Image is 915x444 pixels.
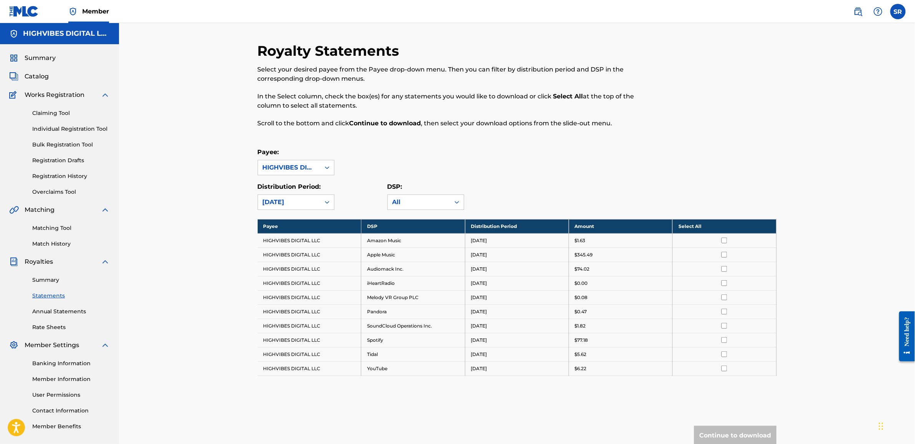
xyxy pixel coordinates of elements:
[32,172,110,180] a: Registration History
[101,341,110,350] img: expand
[25,53,56,63] span: Summary
[854,7,863,16] img: search
[32,188,110,196] a: Overclaims Tool
[32,156,110,165] a: Registration Drafts
[575,351,587,358] p: $5.62
[258,248,361,262] td: HIGHVIBES DIGITAL LLC
[25,257,53,266] span: Royalties
[32,276,110,284] a: Summary
[32,422,110,431] a: Member Benefits
[32,125,110,133] a: Individual Registration Tool
[361,233,465,248] td: Amazon Music
[23,29,110,38] h5: HIGHVIBES DIGITAL LLC
[32,141,110,149] a: Bulk Registration Tool
[25,90,84,100] span: Works Registration
[575,237,586,244] p: $1.63
[9,6,39,17] img: MLC Logo
[361,319,465,333] td: SoundCloud Operations Inc.
[258,347,361,361] td: HIGHVIBES DIGITAL LLC
[575,365,587,372] p: $6.22
[32,109,110,117] a: Claiming Tool
[9,341,18,350] img: Member Settings
[32,391,110,399] a: User Permissions
[263,163,316,172] div: HIGHVIBES DIGITAL LLC
[258,92,657,110] p: In the Select column, check the box(es) for any statements you would like to download or click at...
[361,290,465,304] td: Melody VR Group PLC
[68,7,78,16] img: Top Rightsholder
[893,306,915,368] iframe: Resource Center
[258,319,361,333] td: HIGHVIBES DIGITAL LLC
[258,183,321,190] label: Distribution Period:
[465,333,569,347] td: [DATE]
[9,53,18,63] img: Summary
[258,361,361,376] td: HIGHVIBES DIGITAL LLC
[361,276,465,290] td: iHeartRadio
[890,4,906,19] div: User Menu
[361,304,465,319] td: Pandora
[465,290,569,304] td: [DATE]
[101,205,110,215] img: expand
[32,308,110,316] a: Annual Statements
[575,251,593,258] p: $345.49
[575,280,588,287] p: $0.00
[874,7,883,16] img: help
[361,248,465,262] td: Apple Music
[258,119,657,128] p: Scroll to the bottom and click , then select your download options from the slide-out menu.
[9,257,18,266] img: Royalties
[32,240,110,248] a: Match History
[32,323,110,331] a: Rate Sheets
[349,120,421,127] strong: Continue to download
[575,323,586,329] p: $1.82
[9,29,18,38] img: Accounts
[575,308,587,315] p: $0.47
[870,4,886,19] div: Help
[258,304,361,319] td: HIGHVIBES DIGITAL LLC
[575,294,588,301] p: $0.08
[32,407,110,415] a: Contact Information
[465,248,569,262] td: [DATE]
[258,148,279,156] label: Payee:
[465,219,569,233] th: Distribution Period
[361,333,465,347] td: Spotify
[258,65,657,83] p: Select your desired payee from the Payee drop-down menu. Then you can filter by distribution peri...
[877,407,915,444] iframe: Chat Widget
[361,219,465,233] th: DSP
[258,233,361,248] td: HIGHVIBES DIGITAL LLC
[465,304,569,319] td: [DATE]
[575,337,588,344] p: $77.18
[25,205,55,215] span: Matching
[258,42,403,60] h2: Royalty Statements
[879,415,884,438] div: Drag
[553,93,583,100] strong: Select All
[575,266,590,273] p: $74.02
[465,233,569,248] td: [DATE]
[25,341,79,350] span: Member Settings
[9,72,18,81] img: Catalog
[361,262,465,276] td: Audiomack Inc.
[32,224,110,232] a: Matching Tool
[258,333,361,347] td: HIGHVIBES DIGITAL LLC
[258,219,361,233] th: Payee
[673,219,776,233] th: Select All
[465,347,569,361] td: [DATE]
[258,262,361,276] td: HIGHVIBES DIGITAL LLC
[392,198,445,207] div: All
[25,72,49,81] span: Catalog
[387,183,402,190] label: DSP:
[850,4,866,19] a: Public Search
[101,257,110,266] img: expand
[82,7,109,16] span: Member
[465,276,569,290] td: [DATE]
[569,219,672,233] th: Amount
[465,319,569,333] td: [DATE]
[32,375,110,383] a: Member Information
[32,292,110,300] a: Statements
[101,90,110,100] img: expand
[258,276,361,290] td: HIGHVIBES DIGITAL LLC
[361,347,465,361] td: Tidal
[258,290,361,304] td: HIGHVIBES DIGITAL LLC
[9,53,56,63] a: SummarySummary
